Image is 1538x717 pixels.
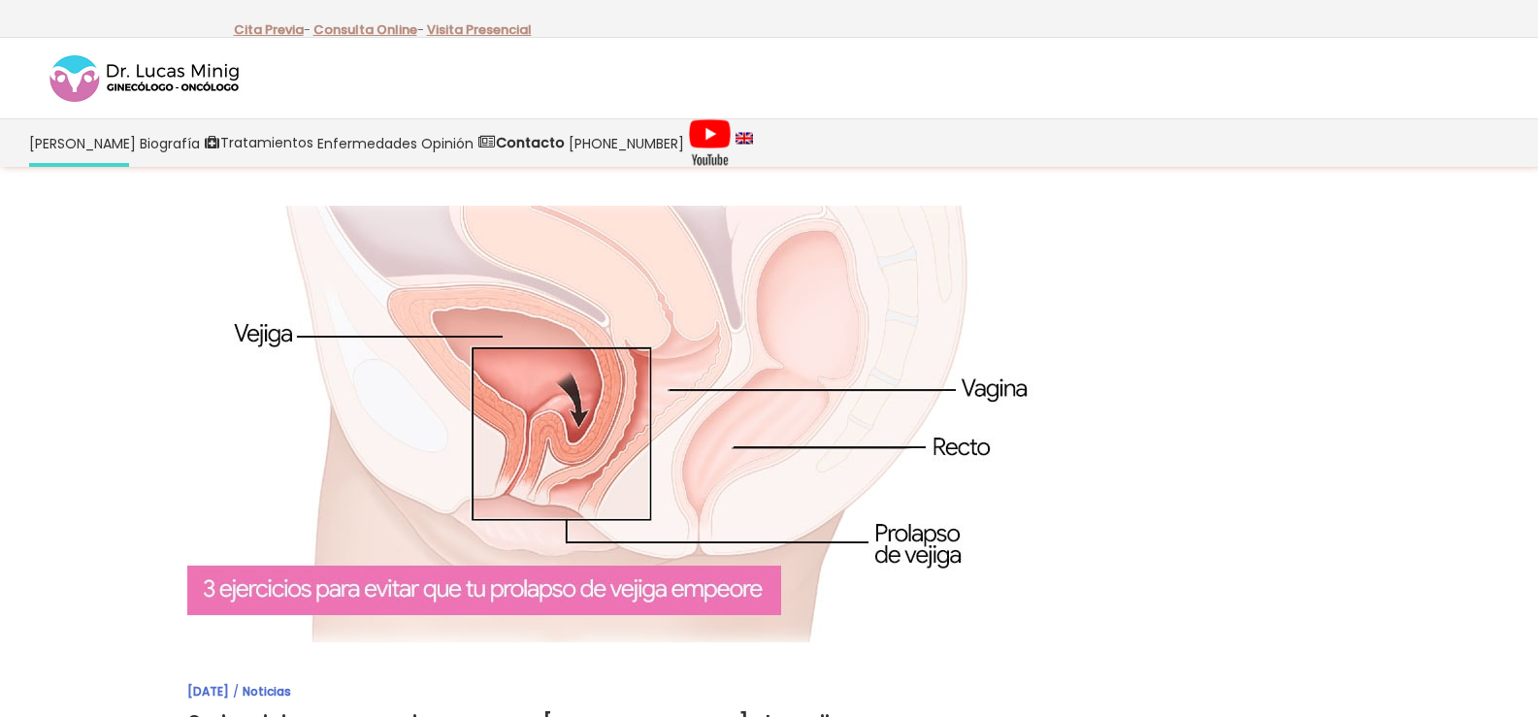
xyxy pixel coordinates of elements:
img: Videos Youtube Ginecología [688,118,732,167]
a: Biografía [138,119,202,167]
p: - [313,17,424,43]
a: Opinión [419,119,475,167]
a: Tratamientos [202,119,315,167]
a: language english [734,119,755,167]
span: Biografía [140,132,200,154]
a: Consulta Online [313,20,417,39]
strong: Contacto [496,133,565,152]
a: Enfermedades [315,119,419,167]
span: [PERSON_NAME] [29,132,136,154]
img: language english [736,132,753,144]
p: - [234,17,311,43]
a: [PHONE_NUMBER] [567,119,686,167]
span: Opinión [421,132,474,154]
a: Videos Youtube Ginecología [686,119,734,167]
a: [PERSON_NAME] [27,119,138,167]
span: [PHONE_NUMBER] [569,132,684,154]
a: [DATE] [187,683,229,700]
a: Cita Previa [234,20,304,39]
span: Enfermedades [317,132,417,154]
a: Contacto [475,119,567,167]
a: Noticias [243,683,291,700]
span: Tratamientos [220,132,313,154]
a: Visita Presencial [427,20,532,39]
